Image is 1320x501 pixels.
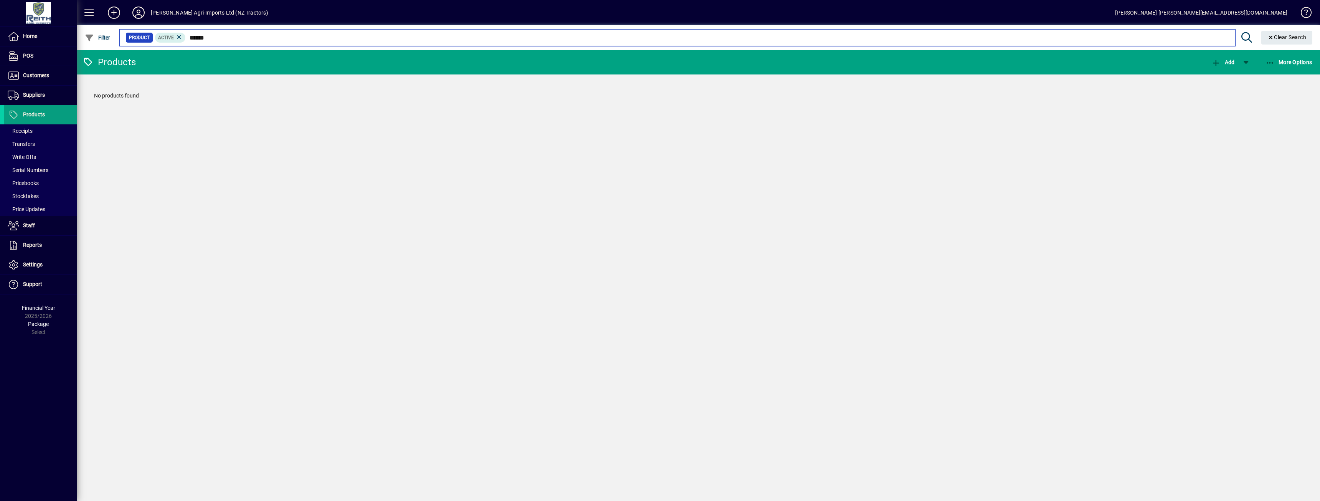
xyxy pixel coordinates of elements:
a: Knowledge Base [1295,2,1310,26]
span: Staff [23,222,35,228]
a: Suppliers [4,86,77,105]
a: Reports [4,236,77,255]
a: Stocktakes [4,190,77,203]
span: Suppliers [23,92,45,98]
a: Home [4,27,77,46]
span: Clear Search [1267,34,1307,40]
a: Customers [4,66,77,85]
span: Home [23,33,37,39]
button: Profile [126,6,151,20]
button: Add [102,6,126,20]
span: Reports [23,242,42,248]
span: Support [23,281,42,287]
a: Staff [4,216,77,235]
span: More Options [1266,59,1312,65]
a: Price Updates [4,203,77,216]
span: Pricebooks [8,180,39,186]
span: Serial Numbers [8,167,48,173]
a: Support [4,275,77,294]
div: Products [82,56,136,68]
span: Stocktakes [8,193,39,199]
button: More Options [1264,55,1314,69]
div: No products found [86,84,1310,107]
span: Product [129,34,150,41]
mat-chip: Activation Status: Active [155,33,186,43]
span: Price Updates [8,206,45,212]
span: Settings [23,261,43,268]
span: Write Offs [8,154,36,160]
div: [PERSON_NAME] [PERSON_NAME][EMAIL_ADDRESS][DOMAIN_NAME] [1115,7,1287,19]
a: Serial Numbers [4,164,77,177]
span: POS [23,53,33,59]
span: Filter [85,35,111,41]
span: Financial Year [22,305,55,311]
a: POS [4,46,77,66]
span: Products [23,111,45,117]
span: Active [158,35,174,40]
a: Write Offs [4,150,77,164]
span: Package [28,321,49,327]
a: Settings [4,255,77,274]
a: Pricebooks [4,177,77,190]
span: Receipts [8,128,33,134]
button: Add [1209,55,1236,69]
span: Add [1211,59,1234,65]
button: Filter [83,31,112,45]
a: Transfers [4,137,77,150]
span: Transfers [8,141,35,147]
span: Customers [23,72,49,78]
a: Receipts [4,124,77,137]
div: [PERSON_NAME] Agri-Imports Ltd (NZ Tractors) [151,7,268,19]
button: Clear [1261,31,1313,45]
